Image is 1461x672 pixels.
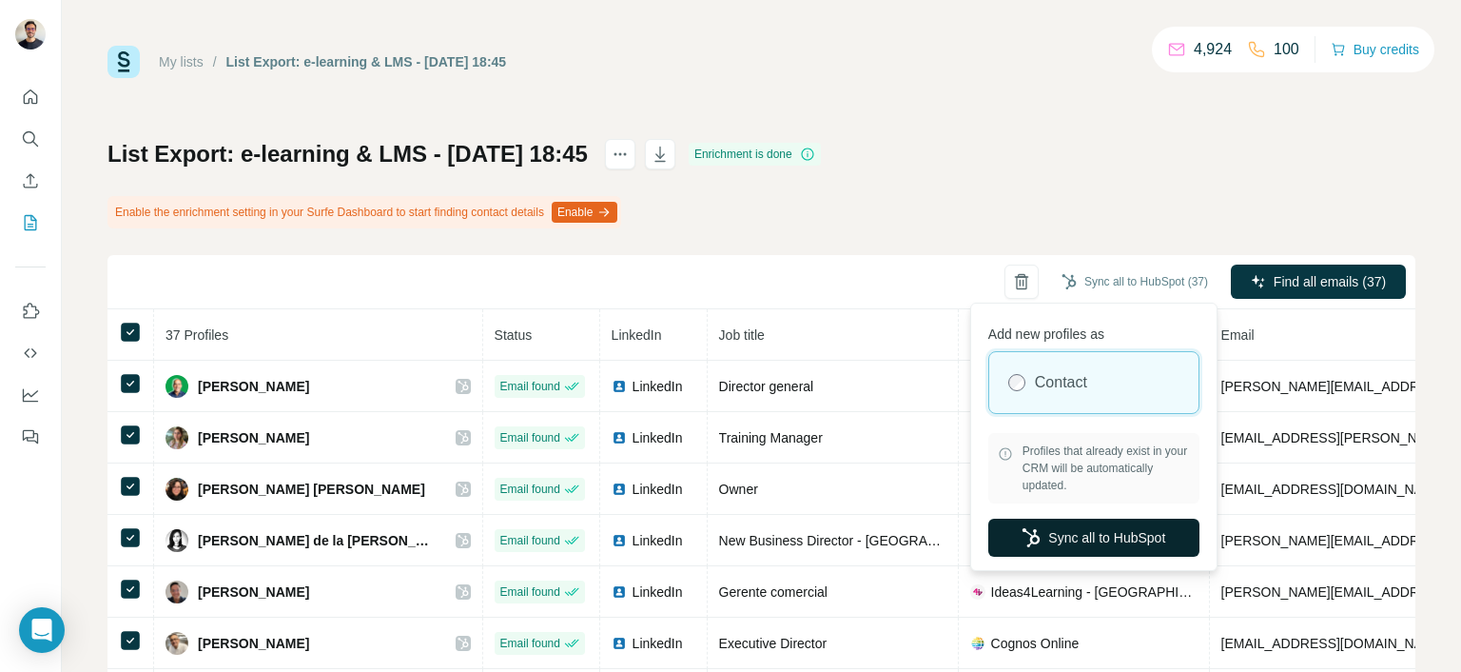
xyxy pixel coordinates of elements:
span: [PERSON_NAME] [198,634,309,653]
span: Email [1221,327,1255,343]
span: Owner [719,482,758,497]
div: Enrichment is done [689,143,821,166]
span: Email found [500,583,560,601]
button: Dashboard [15,378,46,412]
span: Profiles that already exist in your CRM will be automatically updated. [1023,443,1190,494]
button: Sync all to HubSpot (37) [1048,267,1221,296]
span: Email found [500,378,560,395]
span: [PERSON_NAME] [PERSON_NAME] [198,480,425,499]
span: [PERSON_NAME] [198,583,309,602]
span: 37 Profiles [166,327,228,343]
p: Add new profiles as [988,317,1199,344]
img: Avatar [166,581,188,603]
img: Avatar [166,478,188,501]
div: List Export: e-learning & LMS - [DATE] 18:45 [226,52,507,71]
img: LinkedIn logo [612,584,627,600]
button: Use Surfe on LinkedIn [15,294,46,328]
img: Avatar [166,375,188,398]
span: Status [495,327,533,343]
span: Cognos Online [991,634,1080,653]
div: Enable the enrichment setting in your Surfe Dashboard to start finding contact details [107,196,621,228]
img: company-logo [970,584,985,600]
span: Email found [500,532,560,549]
span: [EMAIL_ADDRESS][DOMAIN_NAME] [1221,482,1447,497]
span: Gerente comercial [719,584,828,600]
span: [PERSON_NAME] [198,377,309,396]
img: Avatar [166,632,188,655]
button: Use Surfe API [15,336,46,370]
span: Email found [500,481,560,498]
span: LinkedIn [633,583,683,602]
img: LinkedIn logo [612,533,627,548]
a: My lists [159,54,204,69]
div: Open Intercom Messenger [19,607,65,653]
button: Quick start [15,80,46,114]
span: New Business Director - [GEOGRAPHIC_DATA] & [GEOGRAPHIC_DATA] [719,533,1159,548]
span: LinkedIn [633,377,683,396]
img: company-logo [970,636,985,651]
span: Email found [500,635,560,652]
img: LinkedIn logo [612,430,627,445]
button: Sync all to HubSpot [988,519,1199,557]
label: Contact [1035,371,1087,394]
button: Feedback [15,420,46,454]
span: Executive Director [719,636,828,651]
h1: List Export: e-learning & LMS - [DATE] 18:45 [107,139,588,169]
img: Avatar [15,19,46,49]
span: Director general [719,379,814,394]
span: Training Manager [719,430,823,445]
span: [EMAIL_ADDRESS][DOMAIN_NAME] [1221,636,1447,651]
span: Ideas4Learning - [GEOGRAPHIC_DATA] [991,583,1198,602]
p: 4,924 [1194,38,1232,61]
span: [PERSON_NAME] de la [PERSON_NAME] [198,531,437,550]
span: LinkedIn [612,327,662,343]
span: LinkedIn [633,634,683,653]
button: Enrich CSV [15,164,46,198]
img: LinkedIn logo [612,482,627,497]
button: Find all emails (37) [1231,265,1406,299]
span: Job title [719,327,765,343]
button: actions [605,139,635,169]
span: LinkedIn [633,480,683,499]
li: / [213,52,217,71]
img: LinkedIn logo [612,636,627,651]
span: [PERSON_NAME] [198,428,309,447]
span: Find all emails (37) [1274,272,1386,291]
img: Avatar [166,529,188,552]
img: Avatar [166,426,188,449]
span: Email found [500,429,560,446]
button: Enable [552,202,617,223]
button: My lists [15,206,46,240]
img: Surfe Logo [107,46,140,78]
img: LinkedIn logo [612,379,627,394]
button: Buy credits [1331,36,1419,63]
p: 100 [1274,38,1299,61]
button: Search [15,122,46,156]
span: LinkedIn [633,428,683,447]
span: LinkedIn [633,531,683,550]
